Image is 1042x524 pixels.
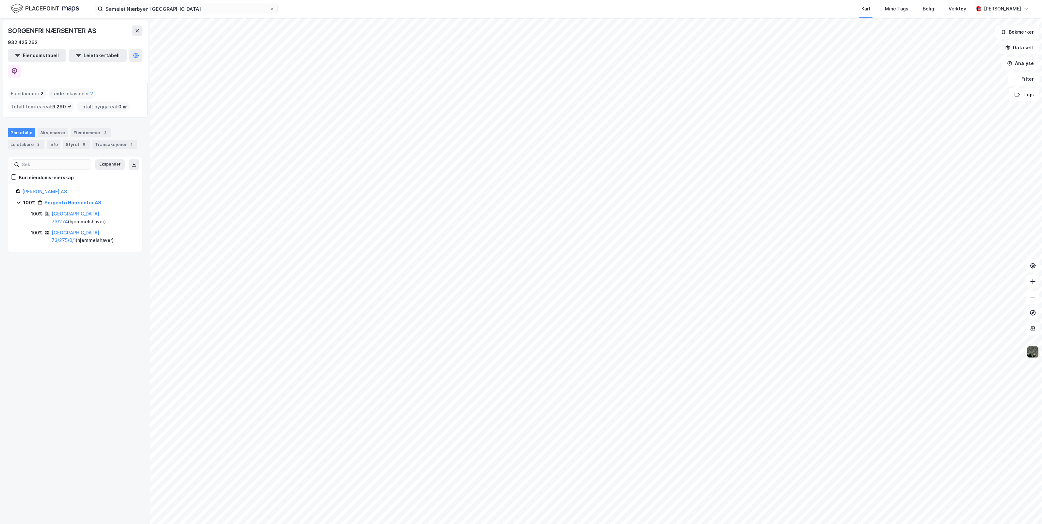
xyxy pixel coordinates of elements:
div: 2 [102,129,108,136]
iframe: Chat Widget [1009,493,1042,524]
div: Leide lokasjoner : [49,88,96,99]
a: [PERSON_NAME] AS [22,189,67,194]
button: Bokmerker [995,25,1039,39]
span: 0 ㎡ [118,103,127,111]
img: 9k= [1027,346,1039,358]
button: Datasett [1000,41,1039,54]
div: 1 [128,141,135,148]
div: Aksjonærer [38,128,68,137]
div: Kun eiendoms-eierskap [19,174,74,182]
div: Verktøy [949,5,966,13]
div: SORGENFRI NÆRSENTER AS [8,25,98,36]
div: Portefølje [8,128,35,137]
span: 9 290 ㎡ [52,103,72,111]
a: [GEOGRAPHIC_DATA], 73/275/0/1 [52,230,101,243]
input: Søk på adresse, matrikkel, gårdeiere, leietakere eller personer [103,4,269,14]
div: 100% [31,210,43,218]
div: Eiendommer : [8,88,46,99]
div: Totalt tomteareal : [8,102,74,112]
div: 100% [31,229,43,237]
div: 932 425 262 [8,39,38,46]
div: 100% [23,199,36,207]
button: Ekspander [95,159,125,170]
img: logo.f888ab2527a4732fd821a326f86c7f29.svg [10,3,79,14]
div: Leietakere [8,140,44,149]
button: Tags [1009,88,1039,101]
div: Eiendommer [71,128,111,137]
button: Eiendomstabell [8,49,66,62]
div: Transaksjoner [92,140,137,149]
a: Sorgenfri Nærsenter AS [44,200,101,205]
div: 8 [81,141,87,148]
input: Søk [19,160,91,169]
div: Totalt byggareal : [77,102,130,112]
span: 2 [41,90,43,98]
a: [GEOGRAPHIC_DATA], 73/274 [52,211,101,224]
div: 2 [35,141,41,148]
div: Mine Tags [885,5,908,13]
div: Kart [861,5,871,13]
div: ( hjemmelshaver ) [52,210,134,226]
div: Styret [63,140,90,149]
div: Info [47,140,60,149]
button: Leietakertabell [69,49,127,62]
button: Analyse [1001,57,1039,70]
div: ( hjemmelshaver ) [52,229,134,245]
div: [PERSON_NAME] [984,5,1021,13]
button: Filter [1008,72,1039,86]
div: Bolig [923,5,934,13]
span: 2 [90,90,93,98]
